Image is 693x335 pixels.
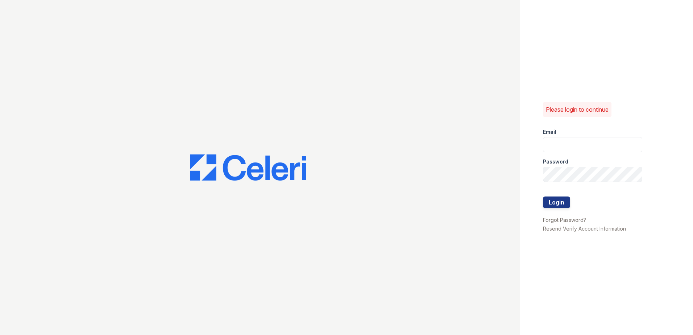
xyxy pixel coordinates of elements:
label: Password [543,158,568,165]
a: Forgot Password? [543,217,586,223]
a: Resend Verify Account Information [543,226,626,232]
label: Email [543,128,556,136]
button: Login [543,197,570,208]
p: Please login to continue [546,105,609,114]
img: CE_Logo_Blue-a8612792a0a2168367f1c8372b55b34899dd931a85d93a1a3d3e32e68fde9ad4.png [190,154,306,181]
